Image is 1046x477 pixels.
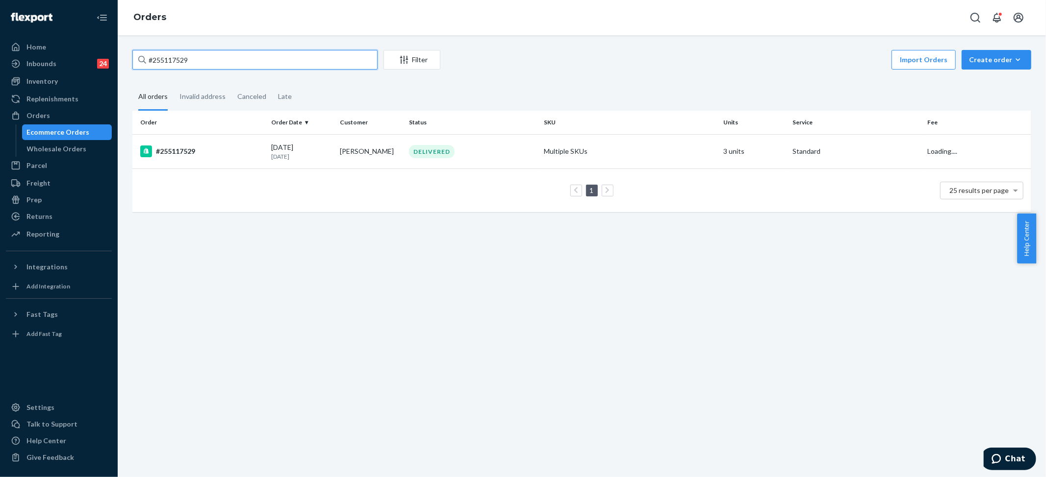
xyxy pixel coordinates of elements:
[132,111,267,134] th: Order
[26,229,59,239] div: Reporting
[26,419,77,429] div: Talk to Support
[133,12,166,23] a: Orders
[271,143,332,161] div: [DATE]
[26,330,62,338] div: Add Fast Tag
[6,433,112,449] a: Help Center
[923,134,1031,168] td: Loading....
[336,134,405,168] td: [PERSON_NAME]
[969,55,1024,65] div: Create order
[26,195,42,205] div: Prep
[6,416,112,432] button: Talk to Support
[892,50,956,70] button: Import Orders
[405,111,540,134] th: Status
[6,259,112,275] button: Integrations
[267,111,336,134] th: Order Date
[179,84,226,109] div: Invalid address
[540,134,720,168] td: Multiple SKUs
[26,282,70,290] div: Add Integration
[962,50,1031,70] button: Create order
[6,226,112,242] a: Reporting
[27,127,90,137] div: Ecommerce Orders
[11,13,52,23] img: Flexport logo
[126,3,174,32] ol: breadcrumbs
[789,111,923,134] th: Service
[1017,214,1036,263] button: Help Center
[26,436,66,446] div: Help Center
[26,178,51,188] div: Freight
[22,141,112,157] a: Wholesale Orders
[27,144,87,154] div: Wholesale Orders
[340,118,401,126] div: Customer
[6,209,112,224] a: Returns
[6,108,112,123] a: Orders
[6,307,112,322] button: Fast Tags
[22,124,112,140] a: Ecommerce Orders
[720,134,789,168] td: 3 units
[6,39,112,55] a: Home
[6,158,112,173] a: Parcel
[6,279,112,294] a: Add Integration
[26,59,56,69] div: Inbounds
[384,55,440,65] div: Filter
[966,8,985,27] button: Open Search Box
[588,186,596,194] a: Page 1 is your current page
[984,448,1036,472] iframe: Opens a widget where you can chat to one of our agents
[26,310,58,319] div: Fast Tags
[26,94,78,104] div: Replenishments
[6,400,112,415] a: Settings
[950,186,1009,194] span: 25 results per page
[26,111,50,120] div: Orders
[271,152,332,161] p: [DATE]
[6,73,112,89] a: Inventory
[26,262,68,272] div: Integrations
[540,111,720,134] th: SKU
[237,84,266,109] div: Canceled
[140,145,263,157] div: #255117529
[26,453,74,462] div: Give Feedback
[6,192,112,208] a: Prep
[923,111,1031,134] th: Fee
[6,450,112,465] button: Give Feedback
[6,175,112,191] a: Freight
[987,8,1007,27] button: Open notifications
[6,326,112,342] a: Add Fast Tag
[6,91,112,107] a: Replenishments
[1009,8,1028,27] button: Open account menu
[278,84,292,109] div: Late
[383,50,440,70] button: Filter
[26,403,54,412] div: Settings
[409,145,455,158] div: DELIVERED
[720,111,789,134] th: Units
[792,146,919,156] p: Standard
[97,59,109,69] div: 24
[26,76,58,86] div: Inventory
[26,161,47,170] div: Parcel
[26,212,52,221] div: Returns
[92,8,112,27] button: Close Navigation
[132,50,378,70] input: Search orders
[138,84,168,111] div: All orders
[6,56,112,72] a: Inbounds24
[26,42,46,52] div: Home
